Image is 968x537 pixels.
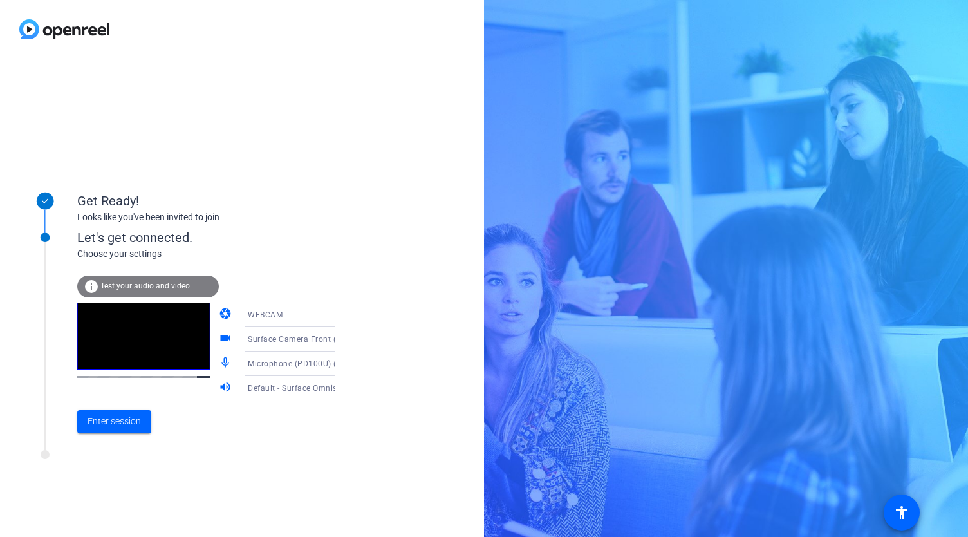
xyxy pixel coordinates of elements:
div: Looks like you've been invited to join [77,211,335,224]
span: Surface Camera Front (045e:0c85) [248,334,378,344]
div: Choose your settings [77,247,361,261]
span: Test your audio and video [100,281,190,290]
span: Microphone (PD100U) (0c76:1717) [248,358,380,368]
button: Enter session [77,410,151,433]
div: Get Ready! [77,191,335,211]
mat-icon: volume_up [219,381,234,396]
span: Default - Surface Omnisonic Speakers (2- Surface High Definition Audio) [248,382,519,393]
mat-icon: videocam [219,332,234,347]
mat-icon: info [84,279,99,294]
span: WEBCAM [248,310,283,319]
mat-icon: mic_none [219,356,234,372]
div: Let's get connected. [77,228,361,247]
span: Enter session [88,415,141,428]
mat-icon: camera [219,307,234,323]
mat-icon: accessibility [894,505,909,520]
